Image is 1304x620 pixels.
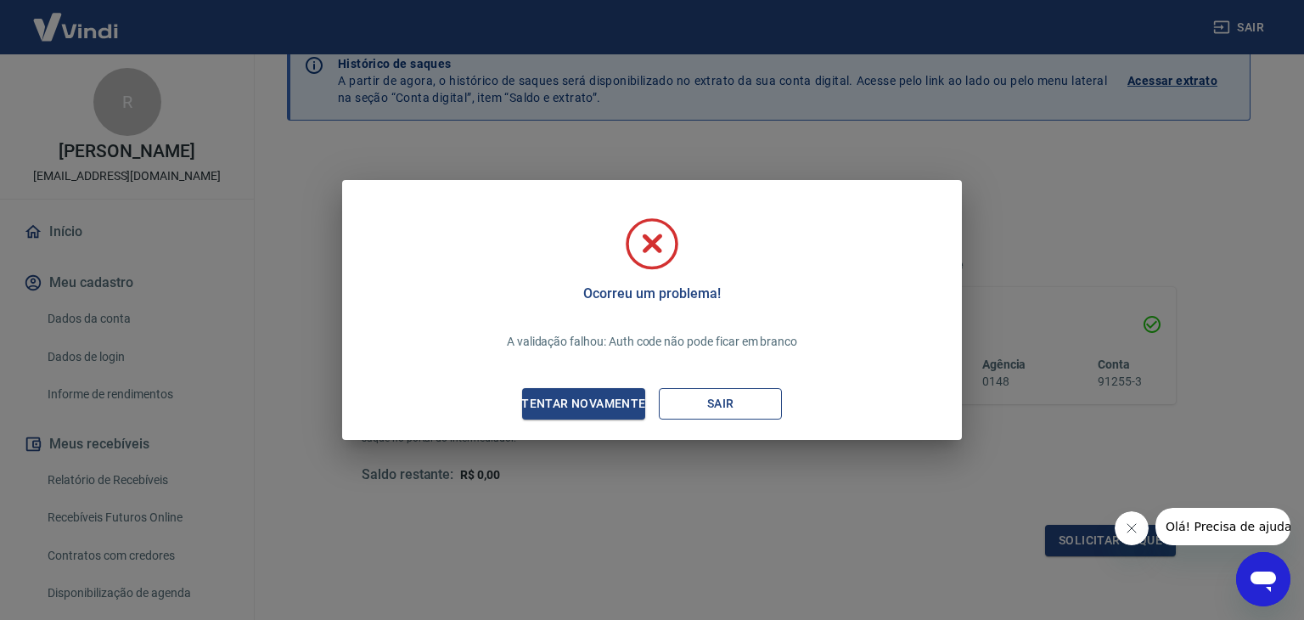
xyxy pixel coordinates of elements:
iframe: Message from company [1155,508,1290,545]
button: Tentar novamente [522,388,645,420]
iframe: Button to launch messaging window [1236,552,1290,606]
span: Olá! Precisa de ajuda? [10,12,143,25]
div: Tentar novamente [501,393,666,414]
iframe: Close message [1115,511,1149,545]
h5: Ocorreu um problema! [583,285,720,302]
button: Sair [659,388,782,420]
p: A validação falhou: Auth code não pode ficar em branco [507,333,797,351]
